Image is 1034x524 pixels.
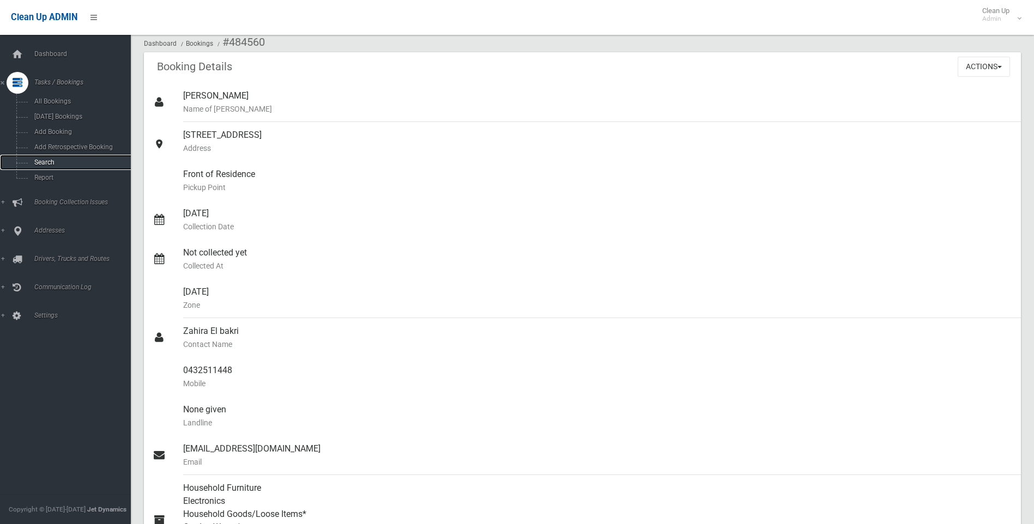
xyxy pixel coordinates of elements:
span: Tasks / Bookings [31,78,139,86]
div: 0432511448 [183,357,1012,397]
div: [DATE] [183,279,1012,318]
small: Zone [183,298,1012,312]
small: Contact Name [183,338,1012,351]
span: Clean Up ADMIN [11,12,77,22]
div: Front of Residence [183,161,1012,200]
span: Add Booking [31,128,130,136]
small: Pickup Point [183,181,1012,194]
li: #484560 [215,32,265,52]
small: Address [183,142,1012,155]
span: Report [31,174,130,181]
small: Collection Date [183,220,1012,233]
a: Bookings [186,40,213,47]
span: Drivers, Trucks and Routes [31,255,139,263]
a: [EMAIL_ADDRESS][DOMAIN_NAME]Email [144,436,1021,475]
span: Addresses [31,227,139,234]
span: Clean Up [977,7,1020,23]
span: Settings [31,312,139,319]
strong: Jet Dynamics [87,505,126,513]
a: Dashboard [144,40,177,47]
span: Search [31,159,130,166]
div: [DATE] [183,200,1012,240]
small: Email [183,455,1012,468]
small: Admin [982,15,1009,23]
div: [PERSON_NAME] [183,83,1012,122]
span: Communication Log [31,283,139,291]
small: Landline [183,416,1012,429]
span: Copyright © [DATE]-[DATE] [9,505,86,513]
button: Actions [958,57,1010,77]
div: Not collected yet [183,240,1012,279]
span: Booking Collection Issues [31,198,139,206]
span: Add Retrospective Booking [31,143,130,151]
div: [EMAIL_ADDRESS][DOMAIN_NAME] [183,436,1012,475]
small: Name of [PERSON_NAME] [183,102,1012,115]
header: Booking Details [144,56,245,77]
div: Zahira El bakri [183,318,1012,357]
span: All Bookings [31,98,130,105]
span: Dashboard [31,50,139,58]
small: Collected At [183,259,1012,272]
span: [DATE] Bookings [31,113,130,120]
div: [STREET_ADDRESS] [183,122,1012,161]
div: None given [183,397,1012,436]
small: Mobile [183,377,1012,390]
